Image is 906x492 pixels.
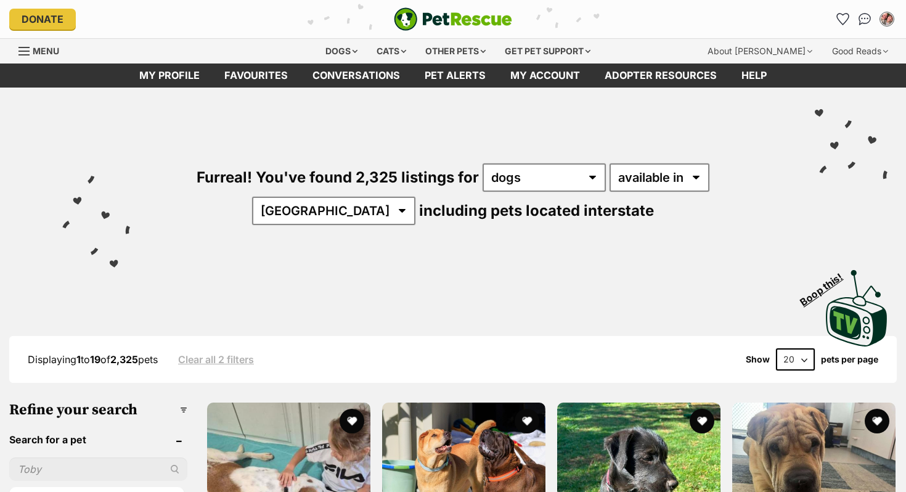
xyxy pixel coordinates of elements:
[317,39,366,64] div: Dogs
[9,9,76,30] a: Donate
[178,354,254,365] a: Clear all 2 filters
[28,353,158,366] span: Displaying to of pets
[823,39,897,64] div: Good Reads
[855,9,875,29] a: Conversations
[18,39,68,61] a: Menu
[746,355,770,364] span: Show
[798,263,855,308] span: Boop this!
[821,355,878,364] label: pets per page
[368,39,415,64] div: Cats
[877,9,897,29] button: My account
[127,64,212,88] a: My profile
[859,13,871,25] img: chat-41dd97257d64d25036548639549fe6c8038ab92f7586957e7f3b1b290dea8141.svg
[300,64,412,88] a: conversations
[9,434,187,445] header: Search for a pet
[9,457,187,481] input: Toby
[865,409,889,433] button: favourite
[76,353,81,366] strong: 1
[699,39,821,64] div: About [PERSON_NAME]
[826,259,888,349] a: Boop this!
[833,9,897,29] ul: Account quick links
[394,7,512,31] img: logo-e224e6f780fb5917bec1dbf3a21bbac754714ae5b6737aabdf751b685950b380.svg
[826,270,888,346] img: PetRescue TV logo
[515,409,539,433] button: favourite
[592,64,729,88] a: Adopter resources
[33,46,59,56] span: Menu
[498,64,592,88] a: My account
[417,39,494,64] div: Other pets
[110,353,138,366] strong: 2,325
[419,202,654,219] span: including pets located interstate
[690,409,714,433] button: favourite
[833,9,852,29] a: Favourites
[212,64,300,88] a: Favourites
[197,168,479,186] span: Furreal! You've found 2,325 listings for
[90,353,100,366] strong: 19
[340,409,364,433] button: favourite
[729,64,779,88] a: Help
[496,39,599,64] div: Get pet support
[881,13,893,25] img: Remi Lynch profile pic
[394,7,512,31] a: PetRescue
[9,401,187,419] h3: Refine your search
[412,64,498,88] a: Pet alerts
